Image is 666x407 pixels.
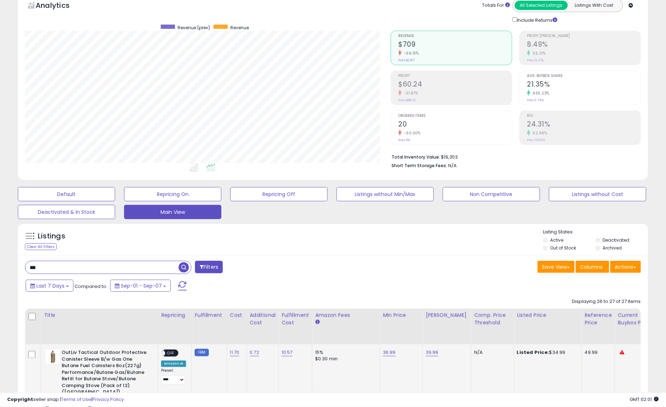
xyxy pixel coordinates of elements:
[26,280,73,292] button: Last 7 Days
[230,187,328,201] button: Repricing Off
[124,187,221,201] button: Repricing On
[568,1,621,10] button: Listings With Cost
[399,34,512,38] span: Revenue
[315,350,374,356] div: 15%
[178,25,210,31] span: Revenue (prev)
[399,80,512,90] h2: $60.24
[44,311,155,319] div: Title
[36,282,65,289] span: Last 7 Days
[572,298,641,305] div: Displaying 26 to 27 of 27 items
[603,245,622,251] label: Archived
[527,114,641,118] span: ROI
[161,311,189,319] div: Repricing
[549,187,646,201] button: Listings without Cost
[550,237,564,243] label: Active
[527,98,544,102] small: Prev: 2.79%
[527,58,544,62] small: Prev: 5.47%
[474,350,508,356] div: N/A
[230,349,240,356] a: 11.70
[399,74,512,78] span: Profit
[517,349,549,356] b: Listed Price:
[402,130,421,136] small: -60.00%
[75,283,107,290] span: Compared to:
[399,98,416,102] small: Prev: $88.42
[36,0,83,12] h5: Analytics
[538,261,575,273] button: Save View
[531,51,546,56] small: 55.21%
[580,263,603,271] span: Columns
[121,282,162,289] span: Sep-01 - Sep-07
[543,229,648,236] p: Listing States:
[46,350,60,364] img: 31oRWntR4LL._SL40_.jpg
[618,311,655,326] div: Current Buybox Price
[527,74,641,78] span: Avg. Buybox Share
[426,311,468,319] div: [PERSON_NAME]
[527,138,545,142] small: Prev: 15.89%
[531,91,550,96] small: 665.23%
[550,245,577,251] label: Out of Stock
[38,231,65,241] h5: Listings
[195,261,223,273] button: Filters
[392,163,447,169] b: Short Term Storage Fees:
[195,311,224,319] div: Fulfillment
[603,237,630,243] label: Deactivated
[230,311,244,319] div: Cost
[61,396,91,403] a: Terms of Use
[315,311,377,319] div: Amazon Fees
[399,40,512,50] h2: $709
[399,114,512,118] span: Ordered Items
[585,350,609,356] div: 49.99
[527,34,641,38] span: Profit [PERSON_NAME]
[507,16,566,24] div: Include Returns
[18,187,115,201] button: Default
[402,51,419,56] small: -56.13%
[474,311,511,326] div: Comp. Price Threshold
[531,130,547,136] small: 52.99%
[482,2,510,9] div: Totals For
[585,311,612,326] div: Reference Price
[230,25,249,31] span: Revenue
[7,397,124,403] div: seller snap | |
[630,396,659,403] span: 2025-09-17 02:01 GMT
[62,350,148,398] b: OutLiv Tactical Outdoor Protective Canister Sleeve B/w Gas One Butane Fuel Canisters 8oz(227g) Pe...
[517,311,579,319] div: Listed Price
[426,349,439,356] a: 39.99
[250,349,260,356] a: 0.72
[392,152,636,161] li: $19,353
[7,396,33,403] strong: Copyright
[399,138,411,142] small: Prev: 50
[124,205,221,219] button: Main View
[392,154,440,160] b: Total Inventory Value:
[399,58,415,62] small: Prev: $1,617
[337,187,434,201] button: Listings without Min/Max
[250,311,276,326] div: Additional Cost
[610,261,641,273] button: Actions
[517,350,576,356] div: $34.99
[576,261,609,273] button: Columns
[282,311,309,326] div: Fulfillment Cost
[110,280,171,292] button: Sep-01 - Sep-07
[449,162,457,169] span: N/A
[515,1,568,10] button: All Selected Listings
[18,205,115,219] button: Deactivated & In Stock
[443,187,540,201] button: Non Competitive
[92,396,124,403] a: Privacy Policy
[161,361,186,367] div: Amazon AI
[282,349,293,356] a: 10.57
[161,369,186,385] div: Preset:
[383,311,420,319] div: Min Price
[527,120,641,130] h2: 24.31%
[25,243,57,250] div: Clear All Filters
[527,80,641,90] h2: 21.35%
[315,319,319,325] small: Amazon Fees.
[399,120,512,130] h2: 20
[527,40,641,50] h2: 8.49%
[315,356,374,362] div: $0.30 min
[195,349,209,356] small: FBM
[402,91,419,96] small: -31.87%
[165,350,176,356] span: OFF
[383,349,396,356] a: 36.99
